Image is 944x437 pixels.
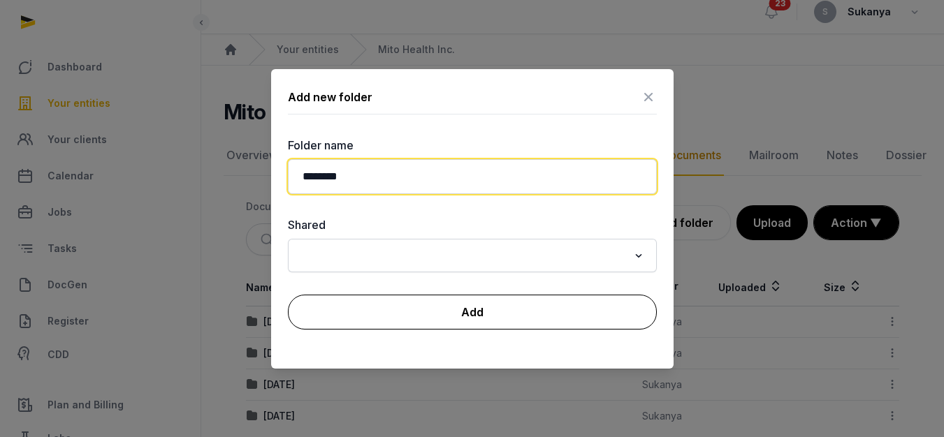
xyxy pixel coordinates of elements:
label: Folder name [288,137,657,154]
button: Add [288,295,657,329]
div: Search for option [295,243,650,268]
input: Search for option [296,246,628,265]
label: Shared [288,216,657,233]
div: Add new folder [288,89,372,105]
